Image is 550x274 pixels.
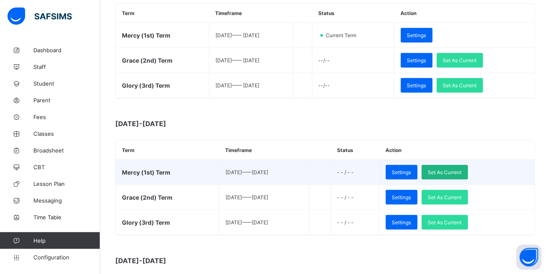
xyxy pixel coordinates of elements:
span: [DATE] —— [DATE] [215,57,259,63]
span: Settings [392,194,411,200]
span: Dashboard [33,47,100,53]
span: Broadsheet [33,147,100,154]
span: Settings [407,82,426,89]
span: Glory (3rd) Term [122,82,170,89]
span: - - / - - [337,169,354,175]
span: Grace (2nd) Term [122,194,172,201]
span: Lesson Plan [33,180,100,187]
span: Staff [33,63,100,70]
span: CBT [33,164,100,170]
span: Settings [407,32,426,38]
span: Set As Current [443,57,477,63]
span: Mercy (1st) Term [122,32,170,39]
th: Timeframe [219,141,309,160]
span: Mercy (1st) Term [122,169,170,176]
button: Open asap [517,245,542,270]
span: Fees [33,114,100,120]
th: Term [116,141,219,160]
img: safsims [8,8,72,25]
span: Set As Current [428,169,462,175]
th: Action [394,4,535,23]
span: [DATE] —— [DATE] [226,194,268,200]
span: [DATE] —— [DATE] [226,219,268,226]
th: Term [116,4,209,23]
span: Classes [33,130,100,137]
span: [DATE] —— [DATE] [226,169,268,175]
th: Status [312,4,394,23]
span: Settings [392,169,411,175]
span: Messaging [33,197,100,204]
span: Time Table [33,214,100,221]
span: [DATE] —— [DATE] [215,32,259,38]
span: Student [33,80,100,87]
span: Current Term [325,32,361,38]
span: Set As Current [428,219,462,226]
span: Set As Current [443,82,477,89]
td: --/-- [312,73,394,98]
th: Status [331,141,379,160]
th: Action [379,141,535,160]
span: Parent [33,97,100,104]
td: --/-- [312,48,394,73]
span: Grace (2nd) Term [122,57,172,64]
th: Timeframe [209,4,293,23]
span: Set As Current [428,194,462,200]
span: - - / - - [337,194,354,200]
span: Settings [407,57,426,63]
span: Help [33,237,100,244]
span: [DATE]-[DATE] [115,119,282,128]
span: - - / - - [337,219,354,226]
span: [DATE] —— [DATE] [215,82,259,89]
span: Configuration [33,254,100,261]
span: Settings [392,219,411,226]
span: Glory (3rd) Term [122,219,170,226]
span: [DATE]-[DATE] [115,256,282,265]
